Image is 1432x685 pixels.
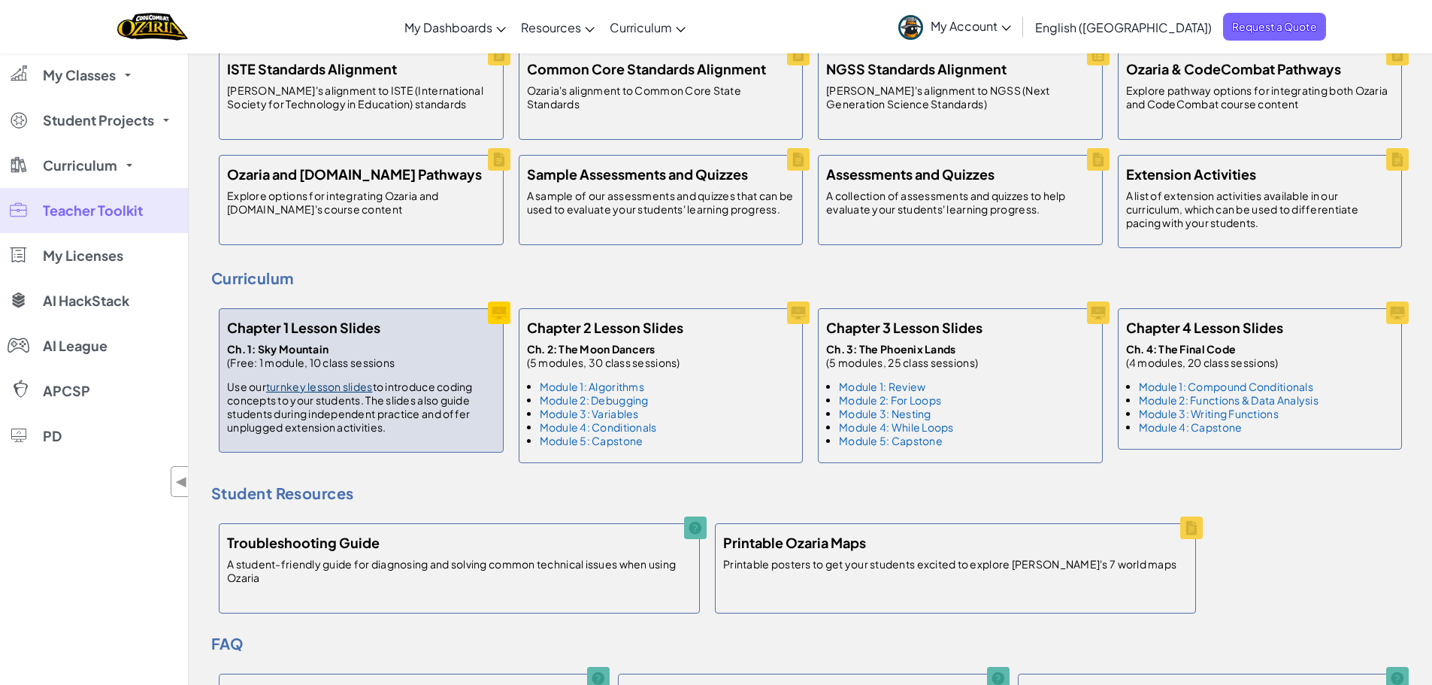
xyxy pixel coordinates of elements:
[540,420,657,434] a: Module 4: Conditionals
[826,342,978,369] p: (5 modules, 25 class sessions)
[602,7,693,47] a: Curriculum
[211,482,1409,505] h4: Student Resources
[527,317,683,338] h5: Chapter 2 Lesson Slides
[511,42,811,147] a: Common Core Standards Alignment Ozaria's alignment to Common Core State Standards
[227,557,692,584] p: A student-friendly guide for diagnosing and solving common technical issues when using Ozaria
[227,342,495,369] p: (Free: 1 module, 10 class sessions
[404,20,492,35] span: My Dashboards
[839,420,954,434] a: Module 4: While Loops
[1110,147,1410,256] a: Extension Activities A list of extension activities available in our curriculum, which can be use...
[211,147,511,253] a: Ozaria and [DOMAIN_NAME] Pathways Explore options for integrating Ozaria and [DOMAIN_NAME]'s cour...
[898,15,923,40] img: avatar
[227,163,482,185] h5: Ozaria and [DOMAIN_NAME] Pathways
[723,557,1176,571] p: Printable posters to get your students excited to explore [PERSON_NAME]'s 7 world maps
[610,20,672,35] span: Curriculum
[540,393,649,407] a: Module 2: Debugging
[1139,407,1279,420] a: Module 3: Writing Functions
[826,58,1007,80] h5: NGSS Standards Alignment
[211,267,1409,289] h4: Curriculum
[511,301,811,471] a: Chapter 2 Lesson Slides Ch. 2: The Moon Dancers(5 modules, 30 class sessions) Module 1: Algorithm...
[1223,13,1326,41] a: Request a Quote
[707,516,1203,621] a: Printable Ozaria Maps Printable posters to get your students excited to explore [PERSON_NAME]'s 7...
[1028,7,1219,47] a: English ([GEOGRAPHIC_DATA])
[826,317,982,338] h5: Chapter 3 Lesson Slides
[511,147,811,253] a: Sample Assessments and Quizzes A sample of our assessments and quizzes that can be used to evalua...
[723,532,866,553] h5: Printable Ozaria Maps
[540,407,639,420] a: Module 3: Variables
[1126,342,1318,369] p: (4 modules, 20 class sessions)
[227,189,495,216] p: Explore options for integrating Ozaria and [DOMAIN_NAME]'s course content
[211,301,511,460] a: Chapter 1 Lesson Slides Ch. 1: Sky Mountain(Free: 1 module, 10 class sessions Use ourturnkey less...
[839,380,925,393] a: Module 1: Review
[175,471,188,493] span: ◀
[227,58,397,80] h5: ISTE Standards Alignment
[1126,83,1394,111] p: Explore pathway options for integrating both Ozaria and CodeCombat course content
[397,7,513,47] a: My Dashboards
[826,342,955,356] strong: Ch. 3: The Phoenix Lands
[1035,20,1212,35] span: English ([GEOGRAPHIC_DATA])
[43,339,107,353] span: AI League
[117,11,187,42] img: Home
[826,189,1094,216] p: A collection of assessments and quizzes to help evaluate your students' learning progress.
[1126,163,1256,185] h5: Extension Activities
[227,317,380,338] h5: Chapter 1 Lesson Slides
[527,189,795,216] p: A sample of our assessments and quizzes that can be used to evaluate your students' learning prog...
[527,342,680,369] p: (5 modules, 30 class sessions)
[43,114,154,127] span: Student Projects
[931,18,1011,34] span: My Account
[1110,42,1410,147] a: Ozaria & CodeCombat Pathways Explore pathway options for integrating both Ozaria and CodeCombat c...
[826,163,995,185] h5: Assessments and Quizzes
[513,7,602,47] a: Resources
[211,42,511,147] a: ISTE Standards Alignment [PERSON_NAME]'s alignment to ISTE (International Society for Technology ...
[1126,342,1237,356] strong: Ch. 4: The Final Code
[43,204,143,217] span: Teacher Toolkit
[211,632,1409,655] h4: FAQ
[891,3,1019,50] a: My Account
[810,147,1110,253] a: Assessments and Quizzes A collection of assessments and quizzes to help evaluate your students' l...
[810,301,1110,471] a: Chapter 3 Lesson Slides Ch. 3: The Phoenix Lands(5 modules, 25 class sessions) Module 1: Review M...
[211,516,707,621] a: Troubleshooting Guide A student-friendly guide for diagnosing and solving common technical issues...
[1139,380,1313,393] a: Module 1: Compound Conditionals
[527,58,766,80] h5: Common Core Standards Alignment
[839,393,941,407] a: Module 2: For Loops
[227,342,328,356] strong: Ch. 1: Sky Mountain
[43,68,116,82] span: My Classes
[227,83,495,111] p: [PERSON_NAME]'s alignment to ISTE (International Society for Technology in Education) standards
[527,163,748,185] h5: Sample Assessments and Quizzes
[1139,393,1318,407] a: Module 2: Functions & Data Analysis
[1126,58,1341,80] h5: Ozaria & CodeCombat Pathways
[826,83,1094,111] p: [PERSON_NAME]'s alignment to NGSS (Next Generation Science Standards)
[527,342,655,356] strong: Ch. 2: The Moon Dancers
[43,249,123,262] span: My Licenses
[43,294,129,308] span: AI HackStack
[43,159,117,172] span: Curriculum
[540,434,643,447] a: Module 5: Capstone
[839,407,931,420] a: Module 3: Nesting
[227,532,380,553] h5: Troubleshooting Guide
[810,42,1110,147] a: NGSS Standards Alignment [PERSON_NAME]'s alignment to NGSS (Next Generation Science Standards)
[266,380,373,393] a: turnkey lesson slides
[1126,317,1283,338] h5: Chapter 4 Lesson Slides
[839,434,943,447] a: Module 5: Capstone
[521,20,581,35] span: Resources
[1139,420,1243,434] a: Module 4: Capstone
[1126,189,1394,229] p: A list of extension activities available in our curriculum, which can be used to differentiate pa...
[527,83,795,111] p: Ozaria's alignment to Common Core State Standards
[540,380,644,393] a: Module 1: Algorithms
[227,380,495,434] p: Use our to introduce coding concepts to your students. The slides also guide students during inde...
[1110,301,1410,457] a: Chapter 4 Lesson Slides Ch. 4: The Final Code(4 modules, 20 class sessions) Module 1: Compound Co...
[117,11,187,42] a: Ozaria by CodeCombat logo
